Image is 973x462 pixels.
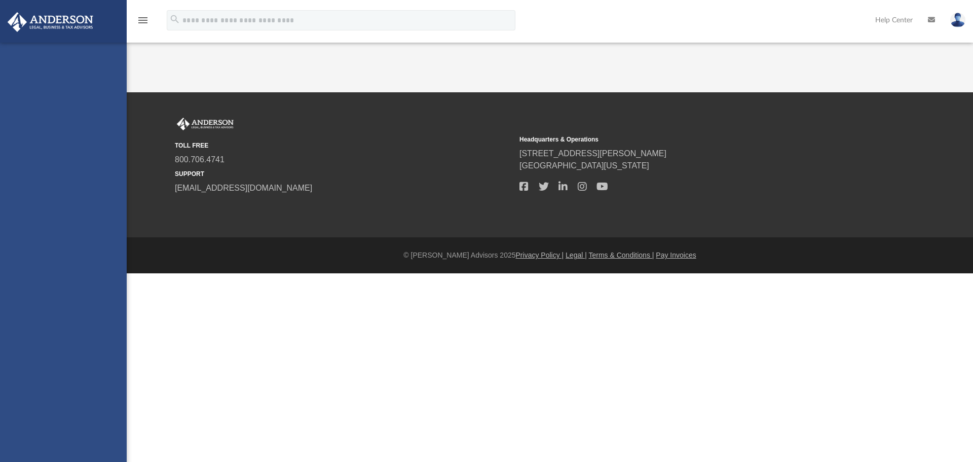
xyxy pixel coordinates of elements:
a: Privacy Policy | [516,251,564,259]
i: menu [137,14,149,26]
a: [GEOGRAPHIC_DATA][US_STATE] [519,161,649,170]
a: Pay Invoices [656,251,696,259]
a: Legal | [566,251,587,259]
i: search [169,14,180,25]
small: SUPPORT [175,169,512,179]
img: Anderson Advisors Platinum Portal [175,118,236,131]
img: User Pic [950,13,965,27]
small: TOLL FREE [175,141,512,150]
a: [STREET_ADDRESS][PERSON_NAME] [519,149,666,158]
a: Terms & Conditions | [589,251,654,259]
a: menu [137,19,149,26]
div: © [PERSON_NAME] Advisors 2025 [127,250,973,261]
a: 800.706.4741 [175,155,224,164]
small: Headquarters & Operations [519,135,857,144]
a: [EMAIL_ADDRESS][DOMAIN_NAME] [175,184,312,192]
img: Anderson Advisors Platinum Portal [5,12,96,32]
